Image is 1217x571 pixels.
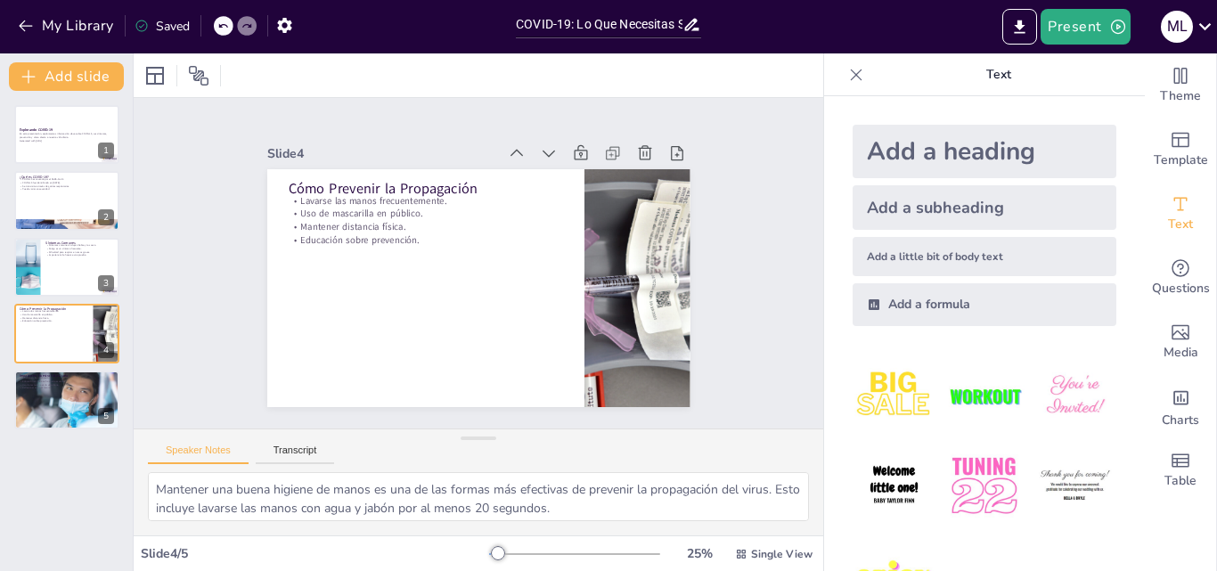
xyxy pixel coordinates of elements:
button: Present [1041,9,1130,45]
p: COVID-19 fue identificado en [DATE]. [20,181,114,184]
p: Puede variar en severidad. [20,187,114,191]
p: Cómo Prevenir la Propagación [288,179,563,199]
p: Cómo Prevenir la Propagación [20,306,88,312]
p: Síntomas Comunes [45,241,114,246]
div: Add a formula [853,283,1116,326]
div: Saved [135,18,190,35]
p: Uso de tecnología en la vida diaria. [20,383,114,387]
img: 1.jpeg [853,355,935,437]
button: Export to PowerPoint [1002,9,1037,45]
span: Text [1168,215,1193,234]
input: Insert title [516,12,682,37]
div: Add charts and graphs [1145,374,1216,438]
span: Template [1154,151,1208,170]
p: Se transmite a través de gotitas respiratorias. [20,184,114,188]
div: Add images, graphics, shapes or video [1145,310,1216,374]
p: Impacto en Nuestra Vida Diaria [20,372,114,378]
strong: Explorando COVID-19 [20,127,53,132]
div: 1 [14,105,119,164]
button: Add slide [9,62,124,91]
textarea: Mantener una buena higiene de manos es una de las formas más efectivas de prevenir la propagación... [148,472,809,521]
div: 4 [98,342,114,358]
p: ¿Qué es COVID-19? [20,174,114,179]
div: Change the overall theme [1145,53,1216,118]
div: 3 [14,238,119,297]
span: Questions [1152,279,1210,298]
button: M l [1161,9,1193,45]
div: 5 [14,371,119,429]
img: 6.jpeg [1033,445,1116,527]
p: Lavarse las manos frecuentemente. [288,194,563,208]
div: Add ready made slides [1145,118,1216,182]
p: Síntomas comunes incluyen fiebre y tos seca. [45,244,114,248]
span: Charts [1162,411,1199,430]
div: Get real-time input from your audience [1145,246,1216,310]
div: 2 [14,171,119,230]
div: 2 [98,209,114,225]
button: Speaker Notes [148,445,249,464]
p: COVID-19 es causado por el SARS-CoV-2. [20,177,114,181]
p: Educación sobre prevención. [20,320,88,323]
span: Media [1164,343,1198,363]
p: Uso de mascarilla en público. [288,208,563,221]
div: Slide 4 [267,145,498,162]
div: 3 [98,275,114,291]
div: 25 % [678,545,721,562]
p: En esta presentación, exploraremos información clave sobre COVID-19, sus síntomas, prevención y c... [20,133,114,139]
img: 5.jpeg [943,445,1025,527]
img: 4.jpeg [853,445,935,527]
p: Dificultad para respirar en casos graves. [45,250,114,254]
div: Add a heading [853,125,1116,178]
p: Uso de mascarilla en público. [20,314,88,317]
div: 1 [98,143,114,159]
div: Slide 4 / 5 [141,545,489,562]
span: Theme [1160,86,1201,106]
p: Text [870,53,1127,96]
p: Fatiga es un síntoma frecuente. [45,247,114,250]
button: My Library [13,12,121,40]
div: 4 [14,304,119,363]
p: Lavarse las manos frecuentemente. [20,310,88,314]
button: Transcript [256,445,335,464]
span: Position [188,65,209,86]
img: 3.jpeg [1033,355,1116,437]
p: Mantener distancia física. [288,220,563,233]
div: M l [1161,11,1193,43]
div: Add a little bit of body text [853,237,1116,276]
p: Reflexionar sobre el futuro. [20,386,114,389]
p: Importancia de hacerse una prueba. [45,254,114,257]
div: Add a table [1145,438,1216,502]
div: Add text boxes [1145,182,1216,246]
span: Table [1164,471,1197,491]
img: 2.jpeg [943,355,1025,437]
div: Layout [141,61,169,90]
p: Cambio en la socialización. [20,376,114,379]
p: Mantener distancia física. [20,316,88,320]
p: Generated with [URL] [20,139,114,143]
p: Educación en línea se ha vuelto esencial. [20,379,114,383]
div: 5 [98,408,114,424]
p: Educación sobre prevención. [288,233,563,247]
div: Add a subheading [853,185,1116,230]
span: Single View [751,547,813,561]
